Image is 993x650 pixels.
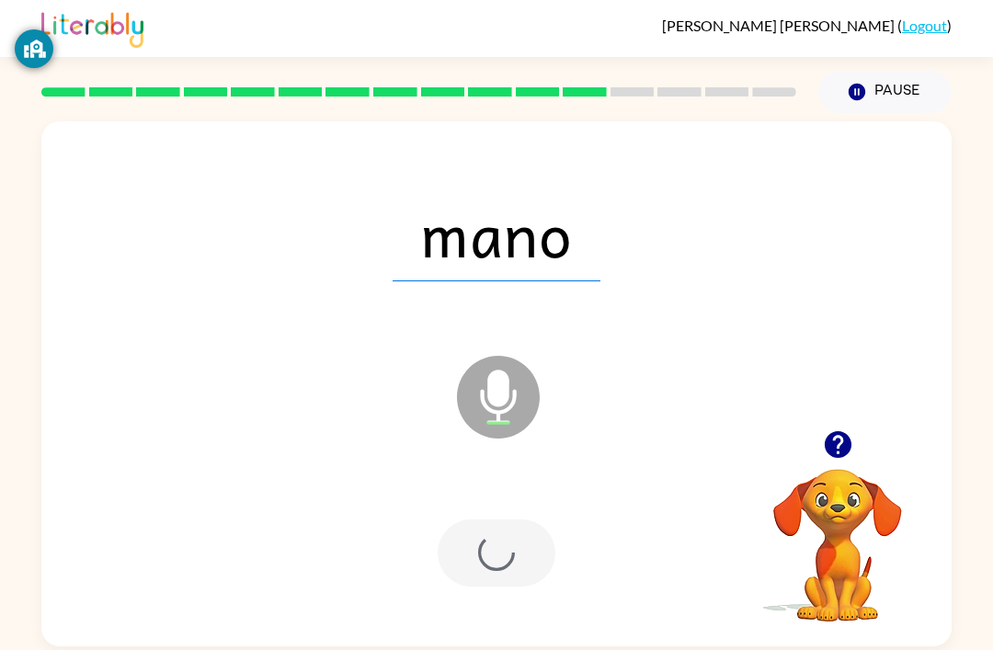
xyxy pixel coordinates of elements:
span: mano [393,186,600,281]
button: Pause [818,71,952,113]
a: Logout [902,17,947,34]
span: [PERSON_NAME] [PERSON_NAME] [662,17,897,34]
button: GoGuardian Privacy Information [15,29,53,68]
img: Literably [41,7,143,48]
video: Your browser must support playing .mp4 files to use Literably. Please try using another browser. [746,440,930,624]
div: ( ) [662,17,952,34]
